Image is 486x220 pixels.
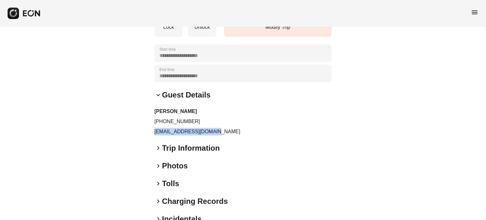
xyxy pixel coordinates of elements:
[154,128,332,135] p: [EMAIL_ADDRESS][DOMAIN_NAME]
[154,180,162,187] span: keyboard_arrow_right
[191,23,213,31] p: Unlock
[154,198,162,205] span: keyboard_arrow_right
[162,143,220,153] h2: Trip Information
[154,108,332,115] h3: [PERSON_NAME]
[162,161,188,171] h2: Photos
[162,196,228,206] h2: Charging Records
[154,118,332,125] p: [PHONE_NUMBER]
[227,23,328,31] p: Modify Trip
[154,162,162,170] span: keyboard_arrow_right
[154,144,162,152] span: keyboard_arrow_right
[154,91,162,99] span: keyboard_arrow_down
[158,23,180,31] p: Lock
[471,9,478,16] span: menu
[162,179,179,189] h2: Tolls
[162,90,210,100] h2: Guest Details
